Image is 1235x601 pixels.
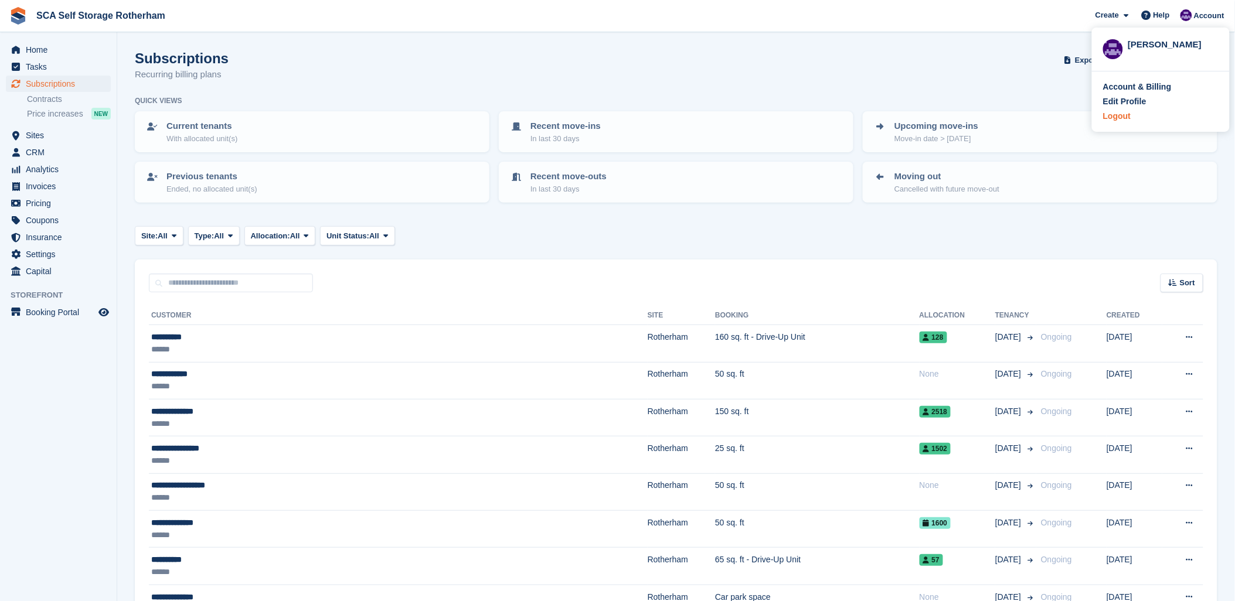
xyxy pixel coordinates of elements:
button: Allocation: All [244,226,316,245]
a: Edit Profile [1103,95,1219,108]
span: Ongoing [1041,369,1072,378]
span: Sites [26,127,96,144]
a: menu [6,304,111,320]
span: 1600 [920,517,951,529]
a: Recent move-outs In last 30 days [500,163,852,202]
button: Export [1062,50,1113,70]
td: Rotherham [648,511,715,548]
img: Kelly Neesham [1180,9,1192,21]
td: 50 sq. ft [715,473,919,510]
a: Current tenants With allocated unit(s) [136,112,488,151]
td: Rotherham [648,548,715,585]
td: 50 sq. ft [715,511,919,548]
td: [DATE] [1107,473,1162,510]
a: Recent move-ins In last 30 days [500,112,852,151]
td: 150 sq. ft [715,399,919,436]
td: Rotherham [648,436,715,473]
a: SCA Self Storage Rotherham [32,6,170,25]
span: Allocation: [251,230,290,242]
th: Site [648,306,715,325]
a: menu [6,195,111,211]
span: 57 [920,554,943,566]
div: Edit Profile [1103,95,1146,108]
button: Type: All [188,226,240,245]
a: menu [6,212,111,228]
a: menu [6,161,111,177]
td: Rotherham [648,399,715,436]
span: Ongoing [1041,443,1072,453]
span: 2518 [920,406,951,418]
th: Customer [149,306,648,325]
span: Pricing [26,195,96,211]
span: 1502 [920,443,951,455]
span: Export [1075,54,1099,66]
span: Type: [195,230,215,242]
span: CRM [26,144,96,161]
span: Settings [26,246,96,262]
span: All [214,230,224,242]
a: menu [6,229,111,245]
a: menu [6,144,111,161]
p: Previous tenants [166,170,257,183]
td: 160 sq. ft - Drive-Up Unit [715,325,919,362]
span: Sort [1180,277,1195,289]
th: Tenancy [995,306,1036,325]
td: [DATE] [1107,511,1162,548]
div: [PERSON_NAME] [1128,38,1219,49]
a: menu [6,42,111,58]
td: Rotherham [648,473,715,510]
span: [DATE] [995,405,1023,418]
span: Account [1194,10,1224,22]
td: [DATE] [1107,399,1162,436]
p: Moving out [894,170,999,183]
td: 50 sq. ft [715,362,919,399]
span: Booking Portal [26,304,96,320]
span: Tasks [26,59,96,75]
a: menu [6,263,111,279]
td: 25 sq. ft [715,436,919,473]
span: Ongoing [1041,480,1072,490]
td: Rotherham [648,362,715,399]
button: Site: All [135,226,183,245]
td: Rotherham [648,325,715,362]
a: Moving out Cancelled with future move-out [864,163,1216,202]
a: Previous tenants Ended, no allocated unit(s) [136,163,488,202]
span: Create [1095,9,1119,21]
th: Allocation [920,306,995,325]
td: [DATE] [1107,325,1162,362]
a: menu [6,59,111,75]
p: Current tenants [166,119,237,133]
span: Help [1154,9,1170,21]
span: [DATE] [995,331,1023,343]
a: menu [6,76,111,92]
span: Coupons [26,212,96,228]
div: NEW [91,108,111,119]
a: Account & Billing [1103,81,1219,93]
p: Recent move-ins [530,119,601,133]
span: Site: [141,230,158,242]
span: [DATE] [995,442,1023,455]
span: Ongoing [1041,555,1072,564]
td: [DATE] [1107,436,1162,473]
p: In last 30 days [530,183,607,195]
th: Booking [715,306,919,325]
h1: Subscriptions [135,50,229,66]
span: Home [26,42,96,58]
span: Capital [26,263,96,279]
p: With allocated unit(s) [166,133,237,145]
th: Created [1107,306,1162,325]
span: Ongoing [1041,332,1072,342]
span: 128 [920,332,947,343]
span: [DATE] [995,479,1023,491]
span: Subscriptions [26,76,96,92]
a: menu [6,127,111,144]
p: Move-in date > [DATE] [894,133,978,145]
a: Upcoming move-ins Move-in date > [DATE] [864,112,1216,151]
a: Logout [1103,110,1219,122]
td: 65 sq. ft - Drive-Up Unit [715,548,919,585]
p: Cancelled with future move-out [894,183,999,195]
span: Price increases [27,108,83,119]
span: Storefront [11,289,117,301]
span: [DATE] [995,554,1023,566]
a: menu [6,246,111,262]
